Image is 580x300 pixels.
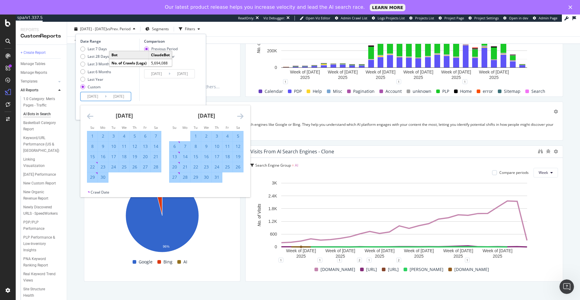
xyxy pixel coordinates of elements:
div: ReadOnly: [238,16,254,21]
td: Selected. Friday, June 13, 2025 [140,141,151,152]
span: PDP [294,88,302,95]
td: Selected. Monday, July 21, 2025 [180,162,191,172]
text: Week of [DATE] [482,248,512,253]
div: AI Bot Traffic: How many visits are from AI botsThese charts show how often users visit your webs... [84,102,563,140]
div: Keyword/URL Performance (US & CA) [23,135,60,154]
div: A chart. [250,180,558,260]
div: AI Bots in Search [23,111,51,117]
td: Selected. Sunday, June 8, 2025 [87,141,98,152]
div: 21 [180,164,190,170]
text: Week of [DATE] [325,248,355,253]
div: Last 28 Days [80,54,111,59]
div: Last 6 Months [80,69,111,74]
div: 3 [108,133,119,139]
div: 2 [357,258,362,262]
span: Misc [333,88,342,95]
span: Admin Page [539,16,557,20]
span: Projects List [415,16,434,20]
a: New Organic Revenue Report [23,189,63,202]
a: All Reports [21,87,56,93]
button: Segments [143,24,171,34]
td: Selected. Monday, July 7, 2025 [180,141,191,152]
div: 11 [119,143,129,149]
td: Selected. Tuesday, July 1, 2025 [191,131,201,141]
a: Linking Visualization [23,156,63,169]
td: Selected. Friday, June 27, 2025 [140,162,151,172]
input: End Date [170,70,195,78]
div: 25 [222,164,233,170]
div: New Organic Revenue Report [23,189,58,202]
text: 3K [272,181,277,185]
div: 1 [283,79,288,84]
a: Real Keyword Trend Views [23,271,63,284]
iframe: Intercom live chat [559,279,574,294]
div: 8 [87,143,98,149]
td: Selected. Wednesday, June 25, 2025 [119,162,130,172]
div: Manage Tables [21,61,45,67]
div: Previous Period [144,46,178,51]
text: 2025 [296,254,306,259]
input: Start Date [144,70,169,78]
a: Newly Discovered URLS - SpeedWorkers [23,204,63,217]
div: Last Year [80,77,111,82]
div: Visits SplitSearch Engine Group = GoogleorSearch Engine Group = BingorSearch Engine Group = AIA c... [84,145,240,282]
td: Selected. Saturday, June 21, 2025 [151,152,161,162]
div: 22 [191,164,201,170]
a: Manage Reports [21,70,63,76]
a: Manage Tables [21,61,63,67]
a: Logs Projects List [372,16,405,21]
span: error [483,88,493,95]
div: Mother's Day Performance [23,171,56,178]
span: [PERSON_NAME] [410,266,443,273]
div: 23 [201,164,211,170]
div: Date Range [80,39,138,44]
a: Open Viz Editor [300,16,330,21]
div: 1 [396,79,401,84]
div: 26 [233,164,243,170]
div: Close [569,5,575,9]
div: Compare periods [499,170,529,175]
div: Last 7 Days [80,46,111,51]
div: CustomReports [21,33,62,40]
div: 9 [98,143,108,149]
text: 600 [270,232,277,236]
div: 20 [169,164,180,170]
div: 28 [180,174,190,180]
text: 2025 [451,75,461,80]
div: 27 [140,164,150,170]
td: Selected. Wednesday, July 30, 2025 [201,172,212,182]
text: Week of [DATE] [441,69,471,74]
div: 4 [222,133,233,139]
div: Newly Discovered URLS - SpeedWorkers [23,204,59,217]
input: End Date [107,92,131,101]
td: Selected. Monday, June 16, 2025 [98,152,108,162]
td: Selected. Monday, July 14, 2025 [180,152,191,162]
td: Selected. Monday, June 23, 2025 [98,162,108,172]
td: Selected. Wednesday, July 9, 2025 [201,141,212,152]
div: 20 [140,154,150,160]
text: Week of [DATE] [404,248,434,253]
td: Selected. Monday, June 9, 2025 [98,141,108,152]
text: Week of [DATE] [328,69,358,74]
td: Selected. Wednesday, July 2, 2025 [201,131,212,141]
div: 14 [180,154,190,160]
span: AI [295,163,298,168]
a: Keyword/URL Performance (US & [GEOGRAPHIC_DATA]) [23,135,63,154]
span: [DATE] - [DATE] [80,26,107,31]
div: 2 [396,258,401,262]
div: 23 [98,164,108,170]
a: [DATE] Performance [23,171,63,178]
td: Selected. Thursday, June 19, 2025 [130,152,140,162]
text: 2025 [414,75,423,80]
span: Calendar [265,88,283,95]
td: Selected. Friday, July 11, 2025 [222,141,233,152]
div: gear [554,109,558,114]
span: PLP [442,88,449,95]
p: These charts show how often users visit your website from AI bots, compared to traditional search... [89,122,558,132]
div: 29 [87,174,98,180]
td: Selected. Friday, July 4, 2025 [222,131,233,141]
div: 12 [233,143,243,149]
div: 1 [279,258,283,262]
span: vs Prev. Period [107,26,130,31]
a: PLP Performance & Low-Inventory Insights [23,234,63,253]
